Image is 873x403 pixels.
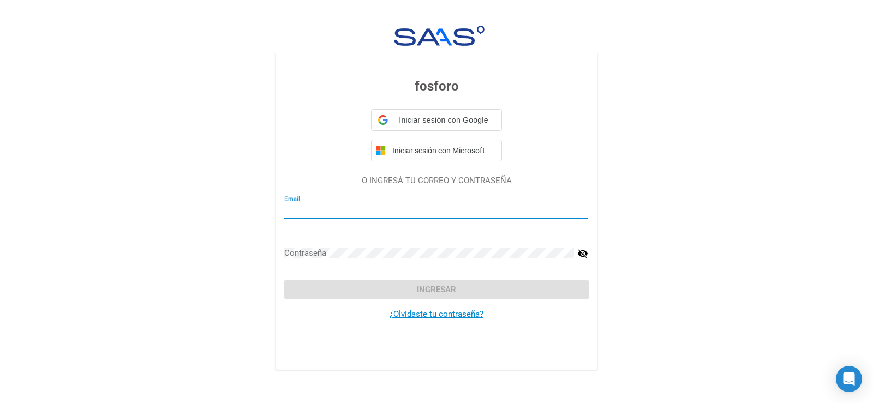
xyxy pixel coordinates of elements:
p: O INGRESÁ TU CORREO Y CONTRASEÑA [284,175,588,187]
button: Ingresar [284,280,588,299]
div: Iniciar sesión con Google [371,109,502,131]
a: ¿Olvidaste tu contraseña? [390,309,483,319]
mat-icon: visibility_off [577,247,588,260]
h3: fosforo [284,76,588,96]
span: Iniciar sesión con Google [392,115,495,126]
span: Iniciar sesión con Microsoft [390,146,497,155]
span: Ingresar [417,285,456,294]
div: Open Intercom Messenger [836,366,862,392]
button: Iniciar sesión con Microsoft [371,140,502,161]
